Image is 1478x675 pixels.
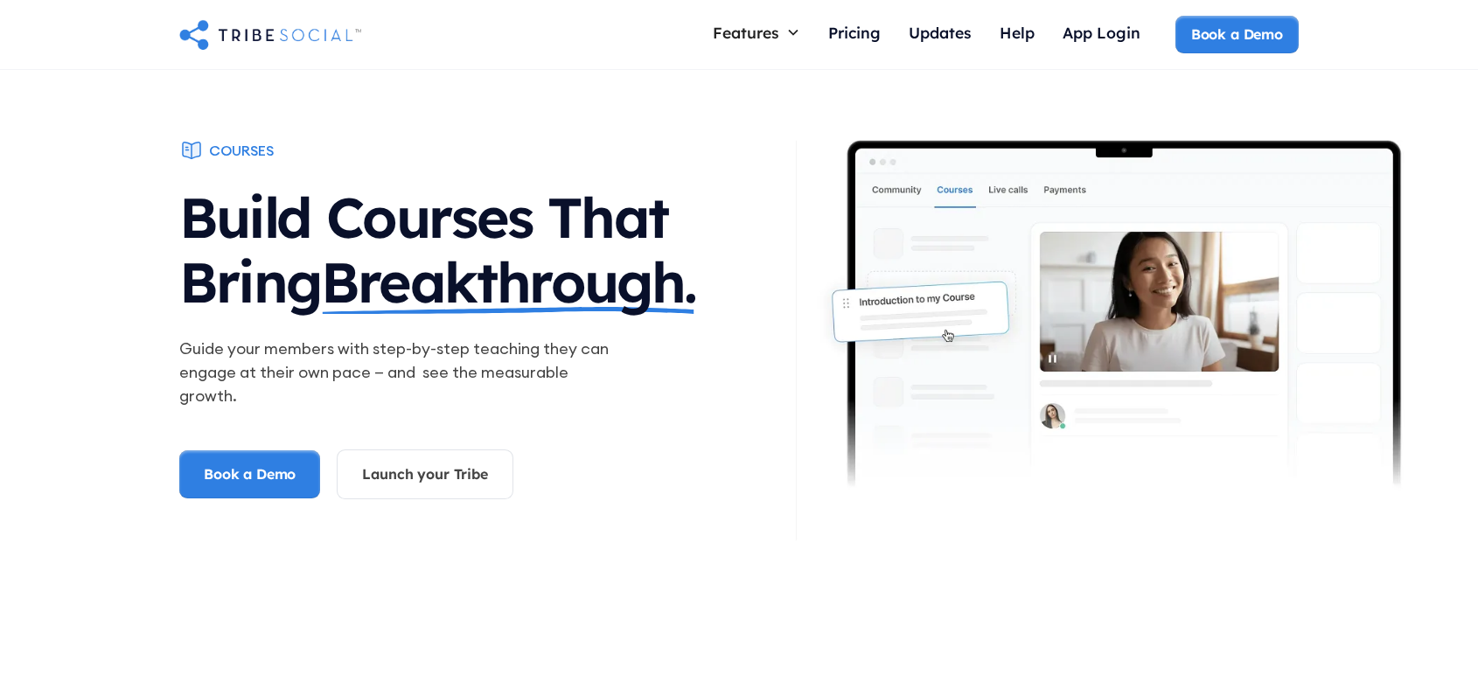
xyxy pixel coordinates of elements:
span: Breakthrough. [321,250,696,315]
a: Help [986,16,1049,53]
div: App Login [1063,23,1140,42]
a: App Login [1049,16,1154,53]
a: Launch your Tribe [337,449,512,498]
div: Features [699,16,814,49]
h1: Build Courses That Bring [179,168,795,323]
div: Help [1000,23,1035,42]
a: home [179,17,361,52]
a: Book a Demo [1175,16,1299,52]
div: Features [713,23,779,42]
div: Updates [909,23,972,42]
div: Courses [209,141,274,160]
p: Guide your members with step-by-step teaching they can engage at their own pace — and see the mea... [179,337,627,407]
div: Pricing [828,23,881,42]
a: Pricing [814,16,895,53]
a: Book a Demo [179,450,320,498]
a: Updates [895,16,986,53]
